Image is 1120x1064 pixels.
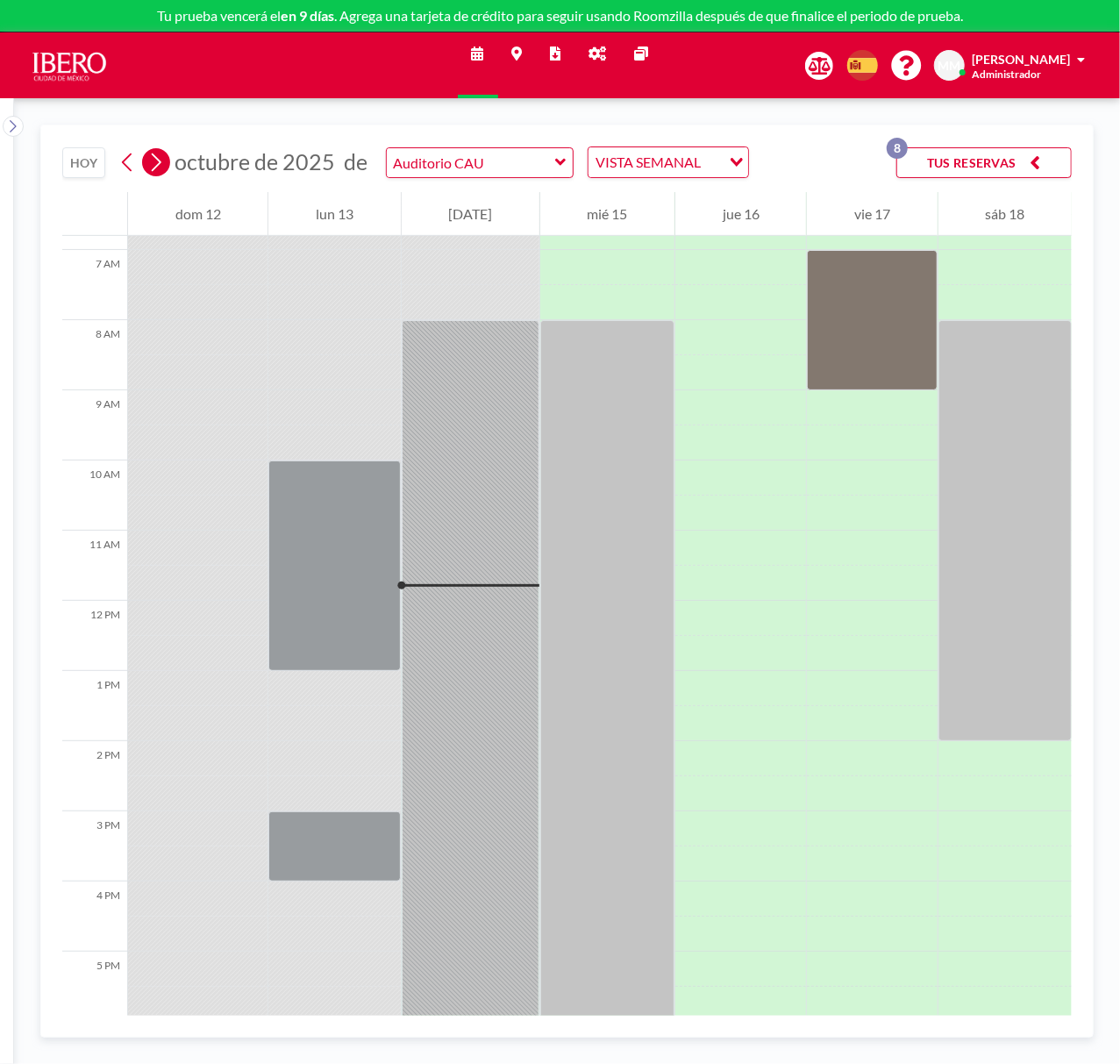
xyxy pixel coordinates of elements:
div: 11 AM [62,531,127,601]
div: 4 PM [62,882,127,952]
div: 10 AM [62,461,127,531]
img: organization-logo [28,48,111,83]
div: 3 PM [62,811,127,882]
div: Search for option [589,147,748,177]
p: 8 [887,138,908,159]
div: jue 16 [675,192,806,236]
div: 9 AM [62,390,127,461]
div: sáb 18 [938,192,1072,236]
div: 8 AM [62,320,127,390]
div: 12 PM [62,601,127,671]
div: mié 15 [540,192,674,236]
div: vie 17 [807,192,937,236]
input: Search for option [706,151,719,174]
div: 2 PM [62,741,127,811]
b: en 9 días [281,7,334,24]
span: de [344,148,367,175]
div: [DATE] [402,192,539,236]
span: MM [938,58,961,74]
span: [PERSON_NAME] [972,52,1070,67]
span: VISTA SEMANAL [592,151,704,174]
div: 1 PM [62,671,127,741]
input: Auditorio CAU [387,148,555,177]
div: dom 12 [128,192,268,236]
span: octubre de 2025 [175,148,335,175]
button: TUS RESERVAS8 [896,147,1072,178]
span: Administrador [972,68,1041,81]
button: HOY [62,147,105,178]
div: 5 PM [62,952,127,1022]
div: 7 AM [62,250,127,320]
